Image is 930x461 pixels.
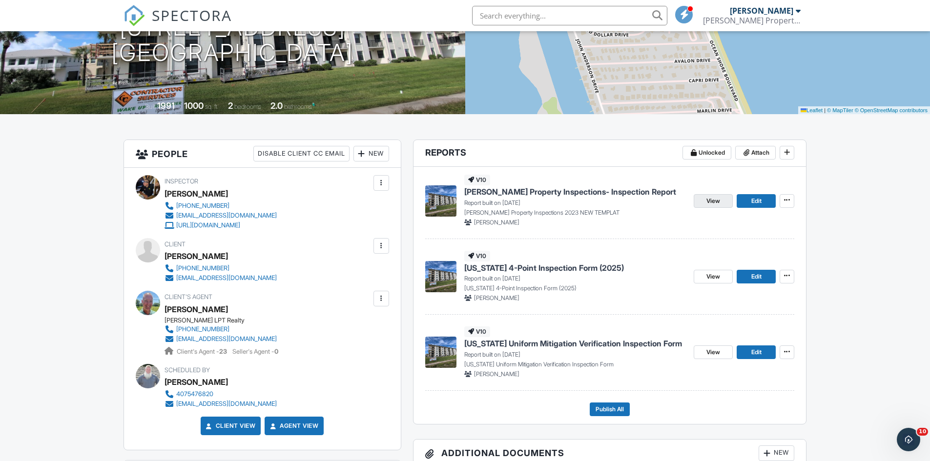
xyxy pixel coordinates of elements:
span: Seller's Agent - [232,348,278,355]
div: [EMAIL_ADDRESS][DOMAIN_NAME] [176,274,277,282]
span: Client [165,241,186,248]
div: [PERSON_NAME] [730,6,793,16]
span: Built [145,103,156,110]
div: 2.0 [270,100,283,111]
div: [EMAIL_ADDRESS][DOMAIN_NAME] [176,400,277,408]
a: [PERSON_NAME] [165,302,228,317]
input: Search everything... [472,6,667,25]
img: The Best Home Inspection Software - Spectora [124,5,145,26]
span: Client's Agent [165,293,212,301]
span: sq. ft. [205,103,219,110]
span: 10 [917,428,928,436]
div: [PHONE_NUMBER] [176,325,229,333]
iframe: Intercom live chat [897,428,920,451]
a: [URL][DOMAIN_NAME] [165,220,277,230]
a: Agent View [268,421,318,431]
span: SPECTORA [152,5,232,25]
div: Disable Client CC Email [253,146,350,161]
a: [PHONE_NUMBER] [165,324,277,334]
a: SPECTORA [124,13,232,34]
div: [EMAIL_ADDRESS][DOMAIN_NAME] [176,335,277,343]
span: | [824,107,826,113]
a: [EMAIL_ADDRESS][DOMAIN_NAME] [165,399,277,409]
a: [EMAIL_ADDRESS][DOMAIN_NAME] [165,211,277,220]
span: Client's Agent - [177,348,228,355]
div: 1000 [184,100,204,111]
a: [PHONE_NUMBER] [165,263,277,273]
div: [PHONE_NUMBER] [176,202,229,210]
div: [EMAIL_ADDRESS][DOMAIN_NAME] [176,212,277,220]
div: [PHONE_NUMBER] [176,264,229,272]
div: New [353,146,389,161]
div: [PERSON_NAME] [165,375,228,389]
div: New [759,445,794,461]
div: Bowman Property Inspections [703,16,801,25]
a: Leaflet [801,107,823,113]
div: 4075476820 [176,390,213,398]
div: 2 [228,100,233,111]
div: 1991 [157,100,175,111]
span: Inspector [165,178,198,185]
strong: 0 [274,348,278,355]
a: [EMAIL_ADDRESS][DOMAIN_NAME] [165,334,277,344]
h1: [STREET_ADDRESS] [GEOGRAPHIC_DATA] [111,15,353,66]
span: bathrooms [284,103,312,110]
a: 4075476820 [165,389,277,399]
span: bedrooms [234,103,261,110]
div: [PERSON_NAME] LPT Realty [165,317,285,324]
a: [EMAIL_ADDRESS][DOMAIN_NAME] [165,273,277,283]
span: Scheduled By [165,366,210,374]
a: © MapTiler [827,107,853,113]
h3: People [124,140,401,168]
div: [PERSON_NAME] [165,186,228,201]
div: [PERSON_NAME] [165,249,228,263]
a: Client View [204,421,256,431]
a: [PHONE_NUMBER] [165,201,277,211]
strong: 23 [219,348,227,355]
div: [URL][DOMAIN_NAME] [176,221,240,229]
a: © OpenStreetMap contributors [855,107,928,113]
